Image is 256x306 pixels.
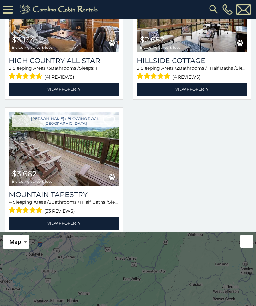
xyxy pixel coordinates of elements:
span: including taxes & fees [12,46,52,50]
span: 3 [137,66,139,71]
span: including taxes & fees [12,180,52,184]
span: 1 Half Baths / [79,200,108,205]
span: (4 reviews) [172,73,201,81]
button: Change map style [3,235,29,249]
a: Mountain Tapestry [9,191,119,199]
span: 3 [9,66,11,71]
a: View Property [9,83,119,96]
div: Sleeping Areas / Bathrooms / Sleeps: [9,65,119,81]
img: search-regular.svg [208,4,219,15]
img: Mountain Tapestry [9,112,119,186]
span: $3,662 [12,169,37,179]
span: Map [9,239,21,245]
button: Toggle fullscreen view [240,235,253,248]
a: [PERSON_NAME] / Blowing Rock, [GEOGRAPHIC_DATA] [12,115,119,128]
span: 3 [48,66,51,71]
span: 4 [9,200,12,205]
a: High Country All Star [9,57,119,65]
span: 2 [176,66,179,71]
span: 3 [49,200,51,205]
a: View Property [137,83,247,96]
span: 1 Half Baths / [207,66,236,71]
span: (33 reviews) [44,207,75,215]
a: Mountain Tapestry $3,662 including taxes & fees [9,112,119,186]
span: $2,652 [140,35,164,45]
span: 11 [94,66,97,71]
div: Sleeping Areas / Bathrooms / Sleeps: [9,199,119,215]
img: Khaki-logo.png [16,3,103,16]
a: [PHONE_NUMBER] [221,4,234,15]
div: Sleeping Areas / Bathrooms / Sleeps: [137,65,247,81]
a: Hillside Cottage [137,57,247,65]
span: $3,134 [12,35,35,45]
span: (41 reviews) [44,73,74,81]
a: View Property [9,217,119,230]
span: including taxes & fees [140,46,180,50]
